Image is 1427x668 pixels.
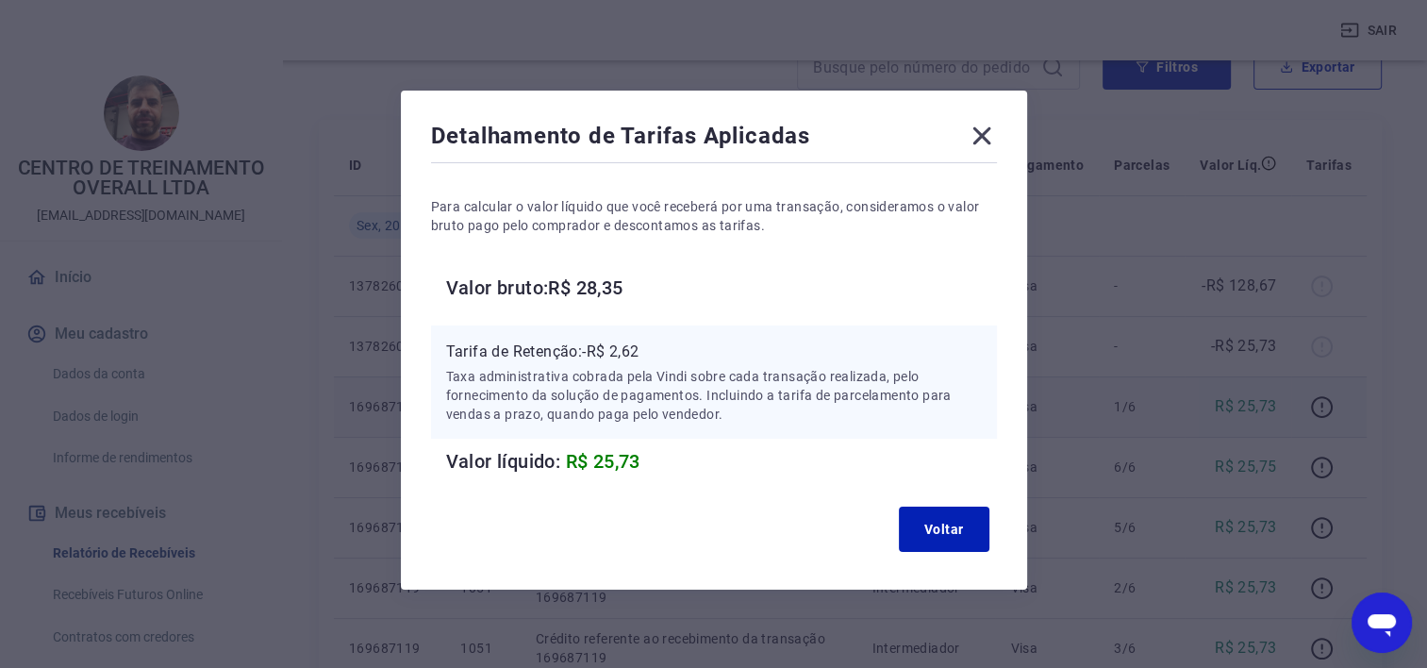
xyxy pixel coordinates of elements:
p: Para calcular o valor líquido que você receberá por uma transação, consideramos o valor bruto pag... [431,197,997,235]
iframe: Botão para abrir a janela de mensagens, conversa em andamento [1352,593,1412,653]
div: Detalhamento de Tarifas Aplicadas [431,121,997,159]
p: Tarifa de Retenção: -R$ 2,62 [446,341,982,363]
button: Voltar [899,507,989,552]
span: R$ 25,73 [566,450,640,473]
p: Taxa administrativa cobrada pela Vindi sobre cada transação realizada, pelo fornecimento da soluç... [446,367,982,424]
h6: Valor líquido: [446,446,997,476]
h6: Valor bruto: R$ 28,35 [446,273,997,303]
